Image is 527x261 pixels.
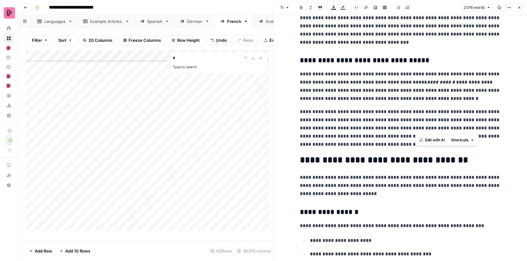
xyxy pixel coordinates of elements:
[269,37,292,43] span: Export CSV
[417,136,447,144] button: Edit with AI
[79,35,116,45] button: 20 Columns
[32,37,42,43] span: Filter
[4,160,14,170] a: AirOps Academy
[233,35,257,45] button: Redo
[147,18,162,24] div: Spanish
[56,246,94,256] button: Add 10 Rows
[6,84,11,88] img: mhz6d65ffplwgtj76gcfkrq5icux
[215,15,253,28] a: French
[177,37,200,43] span: Row Height
[4,33,14,43] a: Browse
[4,23,14,33] a: Home
[173,65,197,69] label: Type to search
[227,18,241,24] div: French
[4,111,14,121] a: Settings
[206,35,231,45] button: Undo
[35,248,52,254] span: Add Row
[90,18,123,24] div: Example Articles
[257,54,264,62] button: Close Search
[235,246,274,256] div: 19/20 Columns
[4,170,14,180] button: What's new?
[119,35,165,45] button: Freeze Columns
[175,15,215,28] a: German
[88,37,112,43] span: 20 Columns
[216,37,227,43] span: Undo
[260,35,296,45] button: Export CSV
[449,136,477,144] button: Shortcuts
[78,15,135,28] a: Example Articles
[425,137,445,143] span: Edit with AI
[208,246,235,256] div: 40 Rows
[4,7,15,19] img: Preply Logo
[464,5,485,10] span: 2 016 words
[451,137,469,143] span: Shortcuts
[54,35,76,45] button: Sort
[58,37,67,43] span: Sort
[187,18,203,24] div: German
[253,15,290,28] a: Arabic
[4,171,13,180] div: What's new?
[4,5,14,21] button: Workspace: Preply
[168,35,204,45] button: Row Height
[25,246,56,256] button: Add Row
[32,15,78,28] a: Languages
[461,3,493,12] button: 2 016 words
[44,18,66,24] div: Languages
[6,46,11,50] img: mhz6d65ffplwgtj76gcfkrq5icux
[4,180,14,190] button: Help + Support
[28,35,52,45] button: Filter
[129,37,161,43] span: Freeze Columns
[4,90,14,101] a: Your Data
[135,15,175,28] a: Spanish
[266,18,278,24] div: Arabic
[243,37,253,43] span: Redo
[4,101,14,111] a: Usage
[65,248,90,254] span: Add 10 Rows
[6,74,11,79] img: mhz6d65ffplwgtj76gcfkrq5icux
